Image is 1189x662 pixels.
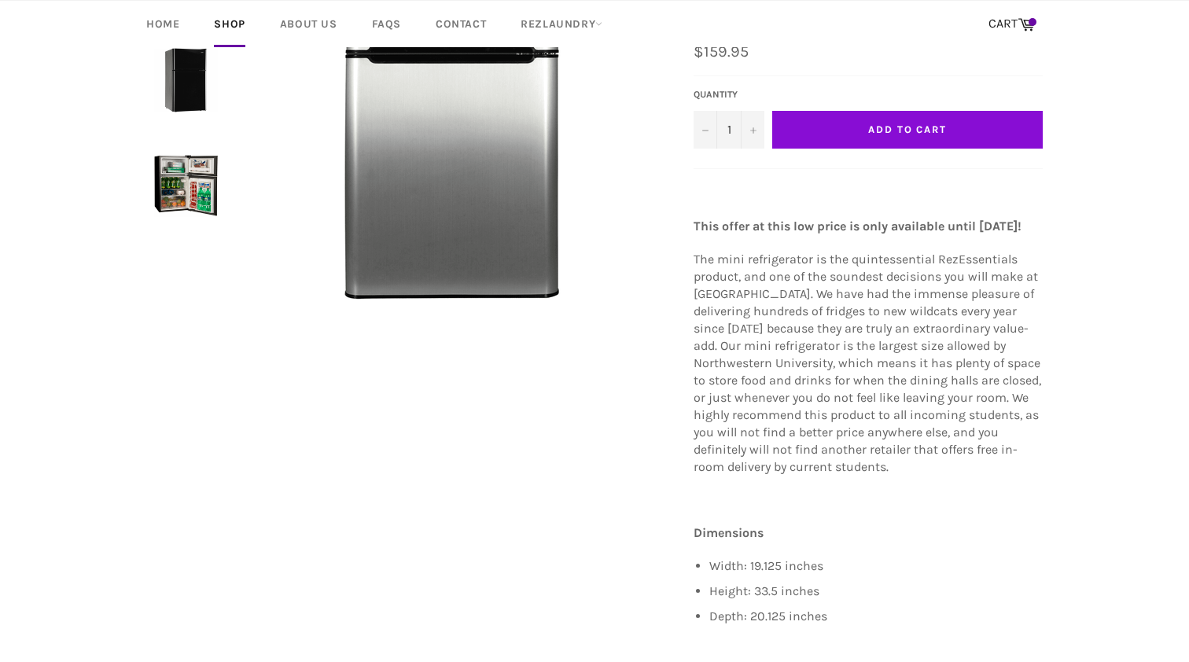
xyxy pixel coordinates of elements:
li: Depth: 20.125 inches [709,608,1043,625]
a: Contact [420,1,502,47]
a: Shop [198,1,260,47]
span: The mini refrigerator is the quintessential RezEssentials product, and one of the soundest decisi... [694,252,1041,474]
span: $159.95 [694,42,749,61]
li: Height: 33.5 inches [709,583,1043,600]
a: CART [981,8,1043,41]
span: Add to Cart [868,123,947,135]
a: Home [131,1,195,47]
a: About Us [264,1,353,47]
img: Mini Refrigerator Rental - Early Bird [154,48,218,112]
li: Width: 19.125 inches [709,557,1043,575]
strong: Dimensions [694,525,764,540]
label: Quantity [694,88,764,101]
a: RezLaundry [505,1,618,47]
a: FAQs [356,1,417,47]
img: Mini Refrigerator Rental - Early Bird [154,153,218,217]
button: Increase quantity [741,111,764,149]
button: Decrease quantity [694,111,717,149]
button: Add to Cart [772,111,1043,149]
strong: This offer at this low price is only available until [DATE]! [694,219,1022,234]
